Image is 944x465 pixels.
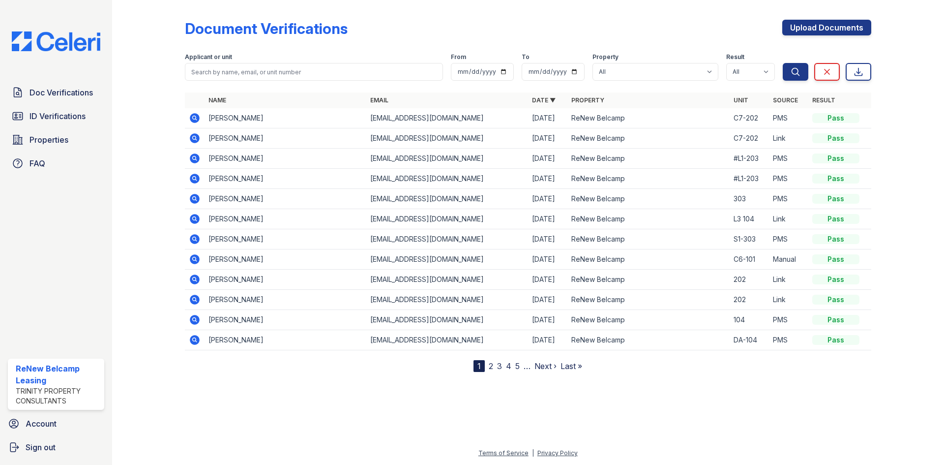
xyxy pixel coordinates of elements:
[205,108,366,128] td: [PERSON_NAME]
[730,290,769,310] td: 202
[812,154,859,163] div: Pass
[812,295,859,305] div: Pass
[532,449,534,457] div: |
[528,108,567,128] td: [DATE]
[366,169,528,189] td: [EMAIL_ADDRESS][DOMAIN_NAME]
[185,53,232,61] label: Applicant or unit
[528,189,567,209] td: [DATE]
[730,108,769,128] td: C7-202
[812,113,859,123] div: Pass
[528,330,567,350] td: [DATE]
[366,330,528,350] td: [EMAIL_ADDRESS][DOMAIN_NAME]
[769,189,808,209] td: PMS
[769,128,808,149] td: Link
[366,149,528,169] td: [EMAIL_ADDRESS][DOMAIN_NAME]
[812,96,835,104] a: Result
[478,449,529,457] a: Terms of Service
[185,63,443,81] input: Search by name, email, or unit number
[730,169,769,189] td: #L1-203
[205,229,366,249] td: [PERSON_NAME]
[567,209,729,229] td: ReNew Belcamp
[29,110,86,122] span: ID Verifications
[560,361,582,371] a: Last »
[769,249,808,270] td: Manual
[370,96,388,104] a: Email
[528,249,567,270] td: [DATE]
[534,361,557,371] a: Next ›
[528,310,567,330] td: [DATE]
[524,360,531,372] span: …
[567,330,729,350] td: ReNew Belcamp
[567,128,729,149] td: ReNew Belcamp
[730,229,769,249] td: S1-303
[567,108,729,128] td: ReNew Belcamp
[8,154,104,173] a: FAQ
[567,149,729,169] td: ReNew Belcamp
[812,275,859,284] div: Pass
[812,254,859,264] div: Pass
[205,189,366,209] td: [PERSON_NAME]
[366,249,528,270] td: [EMAIL_ADDRESS][DOMAIN_NAME]
[473,360,485,372] div: 1
[773,96,798,104] a: Source
[812,174,859,184] div: Pass
[185,20,348,37] div: Document Verifications
[4,31,108,51] img: CE_Logo_Blue-a8612792a0a2168367f1c8372b55b34899dd931a85d93a1a3d3e32e68fde9ad4.png
[769,149,808,169] td: PMS
[592,53,619,61] label: Property
[769,310,808,330] td: PMS
[769,229,808,249] td: PMS
[769,169,808,189] td: PMS
[205,209,366,229] td: [PERSON_NAME]
[528,209,567,229] td: [DATE]
[366,209,528,229] td: [EMAIL_ADDRESS][DOMAIN_NAME]
[726,53,744,61] label: Result
[812,133,859,143] div: Pass
[567,270,729,290] td: ReNew Belcamp
[4,437,108,457] a: Sign out
[205,128,366,149] td: [PERSON_NAME]
[812,194,859,204] div: Pass
[769,330,808,350] td: PMS
[730,310,769,330] td: 104
[567,229,729,249] td: ReNew Belcamp
[497,361,502,371] a: 3
[451,53,466,61] label: From
[528,270,567,290] td: [DATE]
[489,361,493,371] a: 2
[4,414,108,434] a: Account
[205,310,366,330] td: [PERSON_NAME]
[567,290,729,310] td: ReNew Belcamp
[8,130,104,150] a: Properties
[8,106,104,126] a: ID Verifications
[205,270,366,290] td: [PERSON_NAME]
[205,149,366,169] td: [PERSON_NAME]
[730,128,769,149] td: C7-202
[532,96,556,104] a: Date ▼
[769,209,808,229] td: Link
[537,449,578,457] a: Privacy Policy
[812,234,859,244] div: Pass
[26,441,56,453] span: Sign out
[29,134,68,146] span: Properties
[769,290,808,310] td: Link
[522,53,530,61] label: To
[205,290,366,310] td: [PERSON_NAME]
[528,229,567,249] td: [DATE]
[528,290,567,310] td: [DATE]
[515,361,520,371] a: 5
[812,335,859,345] div: Pass
[567,189,729,209] td: ReNew Belcamp
[730,149,769,169] td: #L1-203
[812,214,859,224] div: Pass
[769,270,808,290] td: Link
[730,249,769,270] td: C6-101
[730,189,769,209] td: 303
[29,87,93,98] span: Doc Verifications
[730,209,769,229] td: L3 104
[366,128,528,149] td: [EMAIL_ADDRESS][DOMAIN_NAME]
[782,20,871,35] a: Upload Documents
[29,157,45,169] span: FAQ
[366,270,528,290] td: [EMAIL_ADDRESS][DOMAIN_NAME]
